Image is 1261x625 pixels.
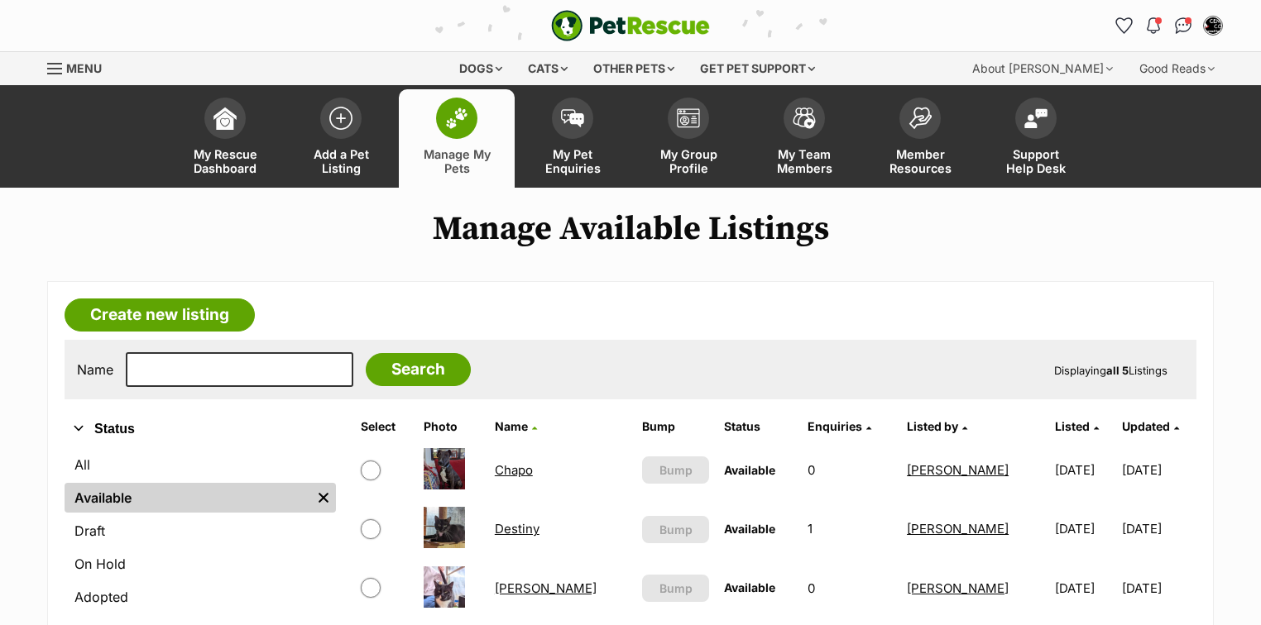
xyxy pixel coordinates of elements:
[329,107,352,130] img: add-pet-listing-icon-0afa8454b4691262ce3f59096e99ab1cd57d4a30225e0717b998d2c9b9846f56.svg
[65,549,336,579] a: On Hold
[311,483,336,513] a: Remove filter
[642,456,709,484] button: Bump
[1122,560,1195,617] td: [DATE]
[65,582,336,612] a: Adopted
[961,52,1124,85] div: About [PERSON_NAME]
[677,108,700,128] img: group-profile-icon-3fa3cf56718a62981997c0bc7e787c4b2cf8bcc04b72c1350f741eb67cf2f40e.svg
[47,52,113,82] a: Menu
[651,147,726,175] span: My Group Profile
[1140,12,1167,39] button: Notifications
[642,516,709,543] button: Bump
[495,419,528,433] span: Name
[717,413,799,440] th: Status
[417,413,487,440] th: Photo
[213,107,237,130] img: dashboard-icon-eb2f2d2d3e046f16d808141f083e7271f6b2e854fb5c12c21221c1fb7104beca.svg
[495,462,533,478] a: Chapo
[551,10,710,41] a: PetRescue
[65,483,311,513] a: Available
[65,450,336,479] a: All
[907,521,1009,537] a: [PERSON_NAME]
[635,413,716,440] th: Bump
[420,147,494,175] span: Manage My Pets
[1175,17,1192,34] img: chat-41dd97257d64d25036548639549fe6c8038ab92f7586957e7f3b1b290dea8141.svg
[724,522,775,536] span: Available
[999,147,1073,175] span: Support Help Desk
[1054,364,1168,377] span: Displaying Listings
[1055,419,1099,433] a: Listed
[1122,500,1195,557] td: [DATE]
[77,362,113,377] label: Name
[516,52,579,85] div: Cats
[801,560,899,617] td: 0
[746,89,862,188] a: My Team Members
[1048,500,1121,557] td: [DATE]
[1024,108,1048,128] img: help-desk-icon-fdf02630f3aa405de69fd3d07c3f3aa587a6932b1a1747fa1d2bba05be0121f9.svg
[1106,364,1129,377] strong: all 5
[424,566,465,608] img: Lionel
[448,52,514,85] div: Dogs
[1055,419,1090,433] span: Listed
[808,419,862,433] span: translation missing: en.admin.listings.index.attributes.enquiries
[883,147,957,175] span: Member Resources
[907,580,1009,596] a: [PERSON_NAME]
[424,507,465,548] img: Destiny
[862,89,978,188] a: Member Resources
[188,147,262,175] span: My Rescue Dashboard
[65,298,255,332] a: Create new listing
[1205,17,1221,34] img: Deanna Walton profile pic
[66,61,102,75] span: Menu
[793,107,816,129] img: team-members-icon-5396bd8760b3fe7c0b43da4ab00e1e3bb1a5d9ba89233759b79545d2d3fc5d0d.svg
[561,109,584,127] img: pet-enquiries-icon-7e3ad2cf08bfb03b45e93fb7055b45f3efa6380592205ae92323e6603595dc1f.svg
[65,418,336,440] button: Status
[515,89,630,188] a: My Pet Enquiries
[907,462,1009,478] a: [PERSON_NAME]
[724,463,775,477] span: Available
[366,353,471,386] input: Search
[354,413,415,440] th: Select
[767,147,841,175] span: My Team Members
[495,419,537,433] a: Name
[1170,12,1196,39] a: Conversations
[535,147,610,175] span: My Pet Enquiries
[1200,12,1226,39] button: My account
[688,52,827,85] div: Get pet support
[659,580,693,597] span: Bump
[907,419,958,433] span: Listed by
[659,521,693,538] span: Bump
[724,580,775,594] span: Available
[808,419,871,433] a: Enquiries
[495,580,597,596] a: [PERSON_NAME]
[582,52,686,85] div: Other pets
[1048,441,1121,499] td: [DATE]
[1110,12,1226,39] ul: Account quick links
[1122,419,1179,433] a: Updated
[283,89,399,188] a: Add a Pet Listing
[1122,441,1195,499] td: [DATE]
[642,575,709,602] button: Bump
[304,147,378,175] span: Add a Pet Listing
[801,500,899,557] td: 1
[167,89,283,188] a: My Rescue Dashboard
[659,461,693,479] span: Bump
[65,516,336,546] a: Draft
[445,107,468,129] img: manage-my-pets-icon-02211641906a0b7f246fdf0571729dbe1e7629f14944591b6c1af311fb30b64b.svg
[907,419,967,433] a: Listed by
[1048,560,1121,617] td: [DATE]
[495,521,539,537] a: Destiny
[978,89,1094,188] a: Support Help Desk
[1128,52,1226,85] div: Good Reads
[630,89,746,188] a: My Group Profile
[1147,17,1160,34] img: notifications-46538b983faf8c2785f20acdc204bb7945ddae34d4c08c2a6579f10ce5e182be.svg
[1110,12,1137,39] a: Favourites
[1122,419,1170,433] span: Updated
[399,89,515,188] a: Manage My Pets
[801,441,899,499] td: 0
[551,10,710,41] img: logo-e224e6f780fb5917bec1dbf3a21bbac754714ae5b6737aabdf751b685950b380.svg
[909,107,932,129] img: member-resources-icon-8e73f808a243e03378d46382f2149f9095a855e16c252ad45f914b54edf8863c.svg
